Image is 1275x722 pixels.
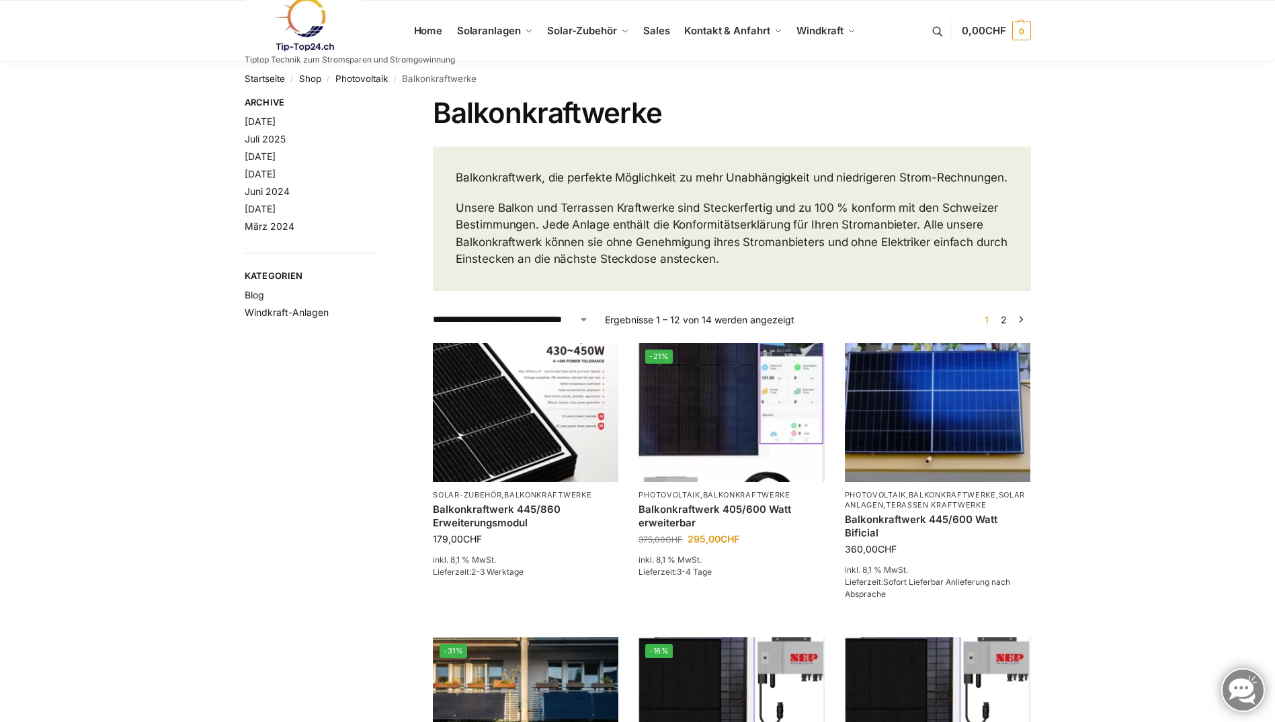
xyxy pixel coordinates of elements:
a: Balkonkraftwerk 445/600 Watt Bificial [845,513,1030,539]
span: Lieferzeit: [845,577,1010,599]
a: [DATE] [245,168,276,179]
span: CHF [721,533,739,545]
span: CHF [665,534,682,545]
a: -21%Steckerfertig Plug & Play mit 410 Watt [639,343,824,482]
a: [DATE] [245,151,276,162]
button: Close filters [378,97,386,112]
nav: Produkt-Seitennummerierung [977,313,1030,327]
img: Balkonkraftwerk 445/860 Erweiterungsmodul [433,343,618,482]
p: inkl. 8,1 % MwSt. [845,564,1030,576]
a: Blog [245,289,264,300]
p: inkl. 8,1 % MwSt. [639,554,824,566]
a: → [1016,313,1026,327]
span: CHF [878,543,897,555]
span: / [388,74,402,85]
a: Sales [638,1,675,61]
span: Solar-Zubehör [547,24,617,37]
a: Balkonkraftwerke [909,490,996,499]
span: 0,00 [962,24,1005,37]
a: Solar-Zubehör [542,1,634,61]
p: , [639,490,824,500]
span: Lieferzeit: [433,567,524,577]
a: Windkraft-Anlagen [245,307,329,318]
a: Solaranlagen [845,490,1026,510]
a: Seite 2 [997,314,1010,325]
a: Startseite [245,73,285,84]
p: inkl. 8,1 % MwSt. [433,554,618,566]
a: Juni 2024 [245,186,290,197]
a: März 2024 [245,220,294,232]
a: Balkonkraftwerke [504,490,591,499]
a: 0,00CHF 0 [962,11,1030,51]
p: , [433,490,618,500]
bdi: 179,00 [433,533,482,545]
p: Ergebnisse 1 – 12 von 14 werden angezeigt [605,313,794,327]
a: Photovoltaik [639,490,700,499]
span: Lieferzeit: [639,567,712,577]
a: Photovoltaik [335,73,388,84]
a: Windkraft [791,1,862,61]
a: Balkonkraftwerke [703,490,790,499]
span: Sofort Lieferbar Anlieferung nach Absprache [845,577,1010,599]
span: Sales [643,24,670,37]
span: / [285,74,299,85]
span: CHF [463,533,482,545]
a: [DATE] [245,116,276,127]
span: Kategorien [245,270,378,283]
a: Balkonkraftwerk 405/600 Watt erweiterbar [639,503,824,529]
span: CHF [985,24,1006,37]
a: [DATE] [245,203,276,214]
a: Kontakt & Anfahrt [679,1,788,61]
bdi: 360,00 [845,543,897,555]
select: Shop-Reihenfolge [433,313,589,327]
nav: Breadcrumb [245,61,1031,96]
span: Kontakt & Anfahrt [684,24,770,37]
a: Terassen Kraftwerke [886,500,986,510]
span: 0 [1012,22,1031,40]
p: Tiptop Technik zum Stromsparen und Stromgewinnung [245,56,455,64]
a: Solaranlagen [451,1,538,61]
span: Windkraft [796,24,844,37]
p: Balkonkraftwerk, die perfekte Möglichkeit zu mehr Unabhängigkeit und niedrigeren Strom-Rechnungen. [456,169,1007,187]
bdi: 375,00 [639,534,682,545]
span: Solaranlagen [457,24,521,37]
span: / [321,74,335,85]
span: Archive [245,96,378,110]
a: Balkonkraftwerk 445/860 Erweiterungsmodul [433,503,618,529]
a: Solar-Zubehör [433,490,501,499]
img: Steckerfertig Plug & Play mit 410 Watt [639,343,824,482]
a: Shop [299,73,321,84]
a: Photovoltaik [845,490,906,499]
img: Solaranlage für den kleinen Balkon [845,343,1030,482]
h1: Balkonkraftwerke [433,96,1030,130]
bdi: 295,00 [688,533,739,545]
span: 2-3 Werktage [471,567,524,577]
span: 3-4 Tage [677,567,712,577]
p: , , , [845,490,1030,511]
p: Unsere Balkon und Terrassen Kraftwerke sind Steckerfertig und zu 100 % konform mit den Schweizer ... [456,200,1007,268]
span: Seite 1 [981,314,992,325]
a: Juli 2025 [245,133,286,145]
